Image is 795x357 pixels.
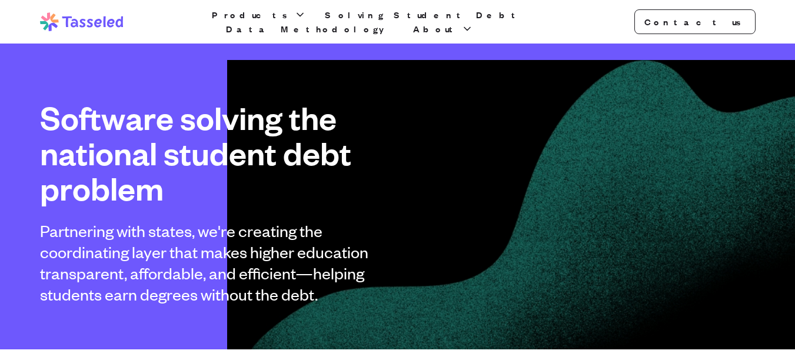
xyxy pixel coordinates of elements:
span: Products [212,8,292,22]
h1: Software solving the national student debt problem [40,100,379,206]
button: Products [209,8,308,22]
a: Contact us [634,9,756,34]
h2: Partnering with states, we're creating the coordinating layer that makes higher education transpa... [40,220,379,305]
a: Solving Student Debt [322,8,524,22]
span: About [413,22,459,36]
a: Data Methodology [224,22,397,36]
button: About [411,22,475,36]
